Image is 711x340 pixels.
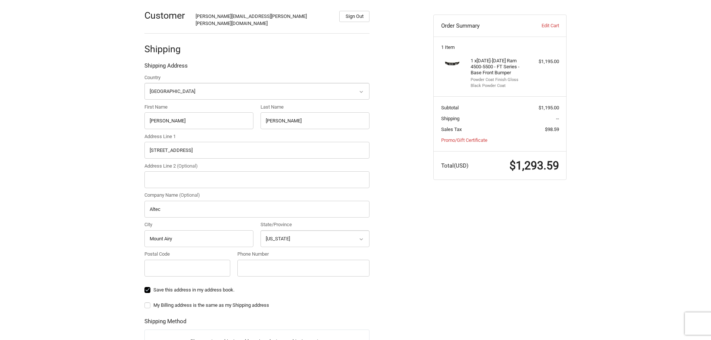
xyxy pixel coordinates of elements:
label: Address Line 1 [144,133,369,140]
label: Postal Code [144,250,230,258]
h2: Shipping [144,43,188,55]
label: Save this address in my address book. [144,287,369,293]
label: First Name [144,103,253,111]
h4: 1 x [DATE]-[DATE] Ram 4500-5500 - FT Series - Base Front Bumper [471,58,528,76]
label: Last Name [261,103,369,111]
div: $1,195.00 [530,58,559,65]
button: Sign Out [339,11,369,22]
h2: Customer [144,10,188,21]
a: Edit Cart [522,22,559,29]
span: Sales Tax [441,127,462,132]
label: Country [144,74,369,81]
h3: Order Summary [441,22,522,29]
span: $1,293.59 [509,159,559,172]
a: Promo/Gift Certificate [441,137,487,143]
span: -- [556,116,559,121]
label: Company Name [144,191,369,199]
label: Address Line 2 [144,162,369,170]
span: Subtotal [441,105,459,110]
span: $1,195.00 [539,105,559,110]
small: (Optional) [177,163,198,169]
div: [PERSON_NAME][EMAIL_ADDRESS][PERSON_NAME][PERSON_NAME][DOMAIN_NAME] [196,13,332,27]
label: My Billing address is the same as my Shipping address [144,302,369,308]
legend: Shipping Address [144,62,188,74]
legend: Shipping Method [144,317,186,329]
label: City [144,221,253,228]
span: Total (USD) [441,162,468,169]
h3: 1 Item [441,44,559,50]
label: Phone Number [237,250,369,258]
label: State/Province [261,221,369,228]
small: (Optional) [179,192,200,198]
span: $98.59 [545,127,559,132]
span: Shipping [441,116,459,121]
li: Powder Coat Finish Gloss Black Powder Coat [471,77,528,89]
